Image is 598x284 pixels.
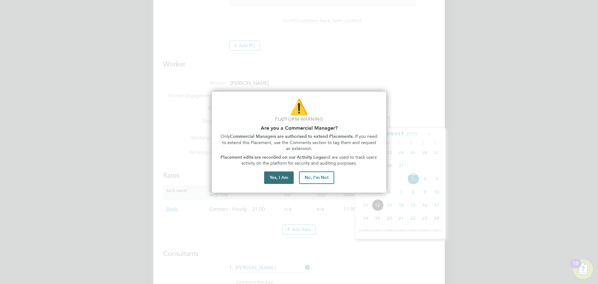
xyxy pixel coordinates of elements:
[219,97,379,118] p: ⚠️
[264,171,294,184] button: Yes, I Am
[219,116,379,123] p: Platform Warning
[221,134,230,139] span: Only
[221,155,323,160] strong: Placement edits are recorded on our Activity Logs
[230,134,353,139] strong: Commercial Managers are authorised to extend Placements
[241,155,379,166] span: and are used to track users' activity on the platform for security and auditing purposes.
[299,171,334,184] button: No, I'm Not
[222,134,379,151] span: . If you need to extend this Placement, use the Comments section to tag them and request an exten...
[219,125,379,131] h2: Are you a Commercial Manager?
[212,92,386,193] div: Are you part of the Commercial Team?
